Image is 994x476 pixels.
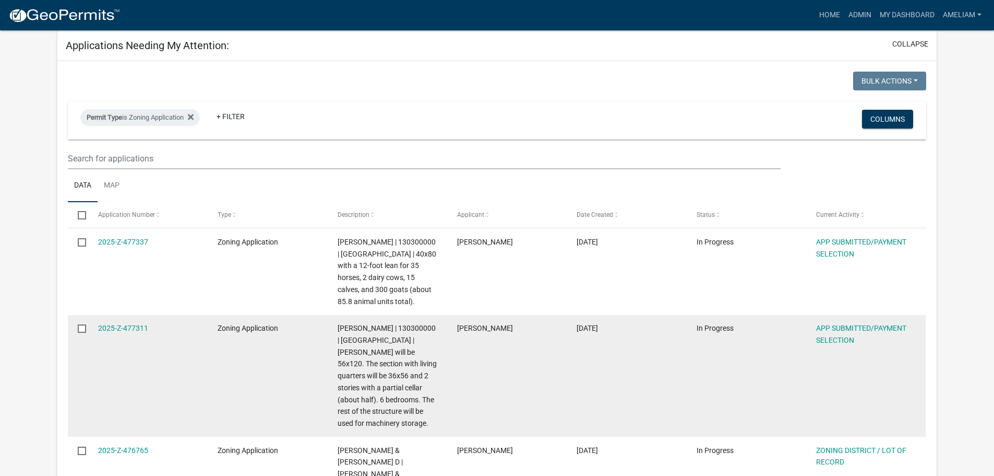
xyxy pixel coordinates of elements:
span: Permit Type [87,113,122,121]
span: In Progress [697,324,734,332]
a: 2025-Z-477337 [98,238,148,246]
datatable-header-cell: Select [68,202,88,227]
span: In Progress [697,238,734,246]
a: APP SUBMITTED/PAYMENT SELECTION [816,324,906,344]
datatable-header-cell: Applicant [447,202,567,227]
span: 09/11/2025 [577,324,598,332]
button: Columns [862,110,913,129]
span: Zoning Application [218,446,278,455]
datatable-header-cell: Status [687,202,806,227]
a: 2025-Z-477311 [98,324,148,332]
datatable-header-cell: Application Number [88,202,208,227]
span: Zoning Application [218,238,278,246]
a: APP SUBMITTED/PAYMENT SELECTION [816,238,906,258]
span: Michelle Burt [457,238,513,246]
div: is Zoning Application [80,109,200,126]
span: Applicant [457,211,484,218]
datatable-header-cell: Current Activity [806,202,926,227]
span: Status [697,211,715,218]
a: Map [98,169,126,203]
a: My Dashboard [876,5,939,25]
span: Application Number [98,211,155,218]
datatable-header-cell: Type [208,202,327,227]
span: Miller, Leon | 130300000 | Spring Grove | 40x80 with a 12-foot lean for 35 horses, 2 dairy cows, ... [338,238,436,306]
h5: Applications Needing My Attention: [66,39,229,52]
span: 09/11/2025 [577,238,598,246]
a: + Filter [208,107,253,126]
a: ZONING DISTRICT / LOT OF RECORD [816,446,906,467]
datatable-header-cell: Description [327,202,447,227]
span: Date Created [577,211,613,218]
span: In Progress [697,446,734,455]
a: Home [815,5,844,25]
span: 09/10/2025 [577,446,598,455]
input: Search for applications [68,148,780,169]
span: Miller, Leon | 130300000 | Spring Grove | Shouse will be 56x120. The section with living quarters... [338,324,437,427]
a: 2025-Z-476765 [98,446,148,455]
a: Data [68,169,98,203]
button: Bulk Actions [853,72,926,90]
a: Admin [844,5,876,25]
span: Type [218,211,231,218]
span: Michelle Burt [457,324,513,332]
span: Description [338,211,369,218]
span: Michelle Burt [457,446,513,455]
datatable-header-cell: Date Created [567,202,686,227]
span: Zoning Application [218,324,278,332]
button: collapse [892,39,928,50]
a: AmeliaM [939,5,986,25]
span: Current Activity [816,211,859,218]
